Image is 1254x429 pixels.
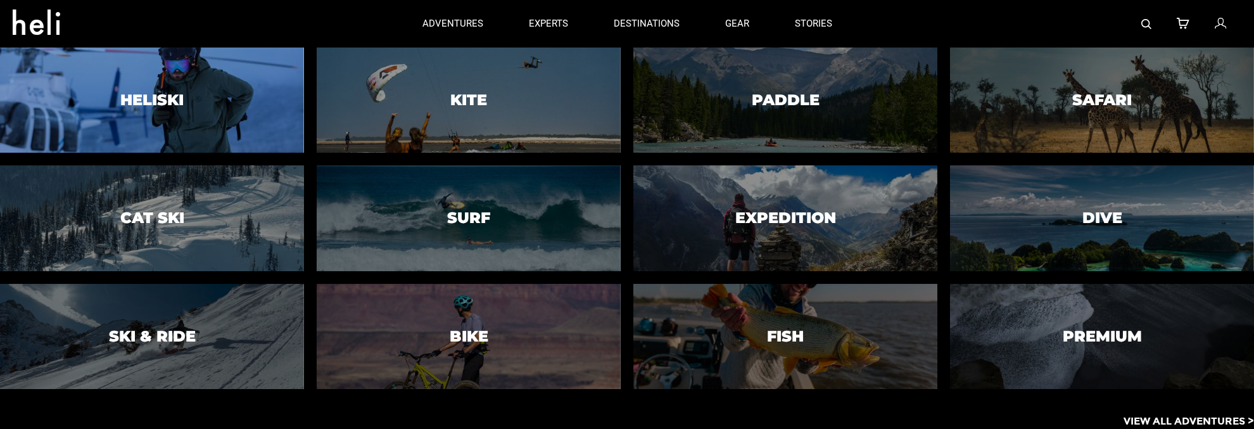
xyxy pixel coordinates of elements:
p: experts [529,17,568,30]
h3: Premium [1063,328,1142,345]
p: destinations [614,17,680,30]
h3: Dive [1082,210,1122,226]
h3: Surf [447,210,490,226]
h3: Paddle [752,92,820,108]
h3: Safari [1072,92,1132,108]
h3: Kite [450,92,487,108]
h3: Fish [767,328,804,345]
h3: Expedition [735,210,836,226]
p: adventures [422,17,483,30]
h3: Cat Ski [120,210,184,226]
h3: Heliski [120,92,184,108]
a: PremiumPremium image [950,284,1254,389]
img: search-bar-icon.svg [1141,19,1151,29]
p: View All Adventures > [1124,414,1254,429]
h3: Ski & Ride [109,328,196,345]
h3: Bike [450,328,488,345]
